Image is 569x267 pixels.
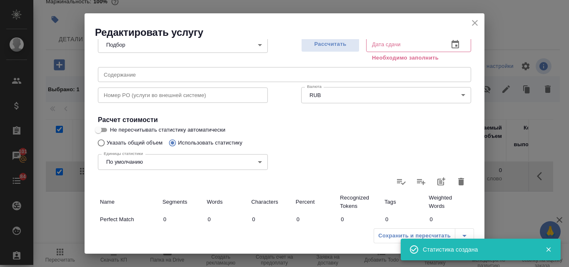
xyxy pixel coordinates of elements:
[205,213,250,225] input: ✎ Введи что-нибудь
[95,26,484,39] h2: Редактировать услугу
[423,245,533,254] div: Статистика создана
[251,198,292,206] p: Characters
[104,41,128,48] button: Подбор
[296,198,336,206] p: Percent
[160,213,205,225] input: ✎ Введи что-нибудь
[372,54,465,62] p: Необходимо заполнить
[306,40,355,49] span: Рассчитать
[98,115,471,125] h4: Расчет стоимости
[374,228,474,243] div: split button
[340,194,380,210] p: Recognized Tokens
[411,172,431,192] label: Слить статистику
[451,172,471,192] button: Удалить статистику
[429,194,469,210] p: Weighted Words
[469,17,481,29] button: close
[104,158,145,165] button: По умолчанию
[100,215,158,224] p: Perfect Match
[384,198,425,206] p: Tags
[431,172,451,192] button: Добавить статистику в работы
[98,37,268,52] div: Подбор
[382,213,427,225] input: ✎ Введи что-нибудь
[301,37,359,52] button: Рассчитать
[301,87,471,103] div: RUB
[307,92,323,99] button: RUB
[338,213,382,225] input: ✎ Введи что-нибудь
[249,213,294,225] input: ✎ Введи что-нибудь
[391,172,411,192] label: Обновить статистику
[427,213,471,225] input: ✎ Введи что-нибудь
[110,126,225,134] span: Не пересчитывать статистику автоматически
[98,154,268,170] div: По умолчанию
[100,198,158,206] p: Name
[294,213,338,225] input: ✎ Введи что-нибудь
[207,198,247,206] p: Words
[162,198,203,206] p: Segments
[540,246,557,253] button: Закрыть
